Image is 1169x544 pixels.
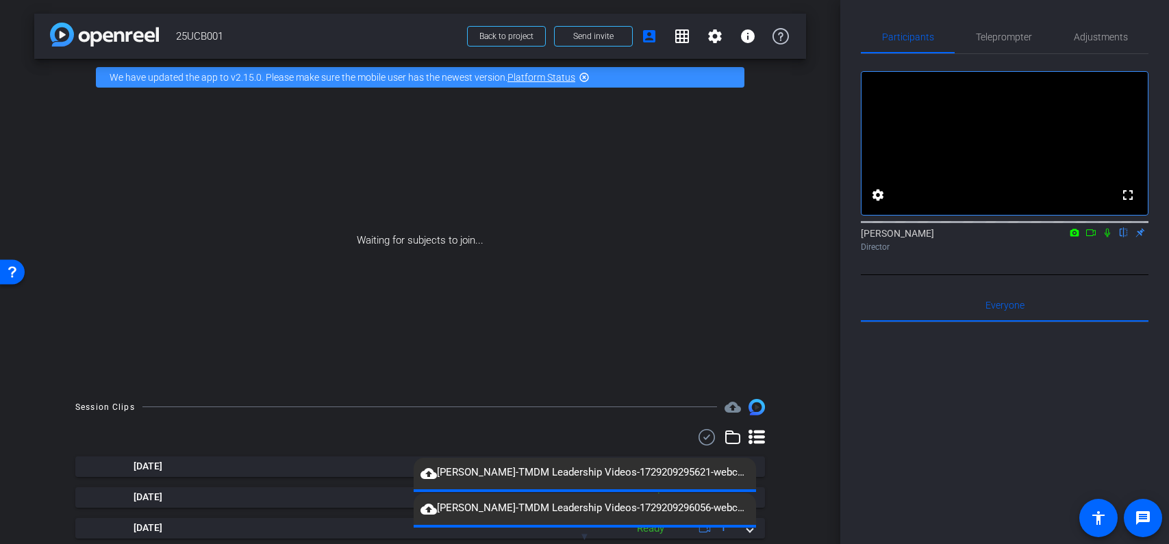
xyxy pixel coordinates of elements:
[75,456,765,477] mat-expansion-panel-header: thumb-nail[DATE]Ready1
[870,187,886,203] mat-icon: settings
[96,67,744,88] div: We have updated the app to v2.15.0. Please make sure the mobile user has the newest version.
[976,32,1032,42] span: Teleprompter
[134,459,162,474] span: [DATE]
[1074,32,1128,42] span: Adjustments
[88,487,118,508] img: thumb-nail
[134,490,162,504] span: [DATE]
[75,400,135,414] div: Session Clips
[420,501,437,517] mat-icon: cloud_upload
[749,399,765,415] img: Session clips
[725,399,741,415] span: Destinations for your clips
[674,28,690,44] mat-icon: grid_on
[720,521,726,535] span: 1
[882,32,934,42] span: Participants
[467,26,546,47] button: Back to project
[1120,187,1136,203] mat-icon: fullscreen
[176,23,459,50] span: 25UCB001
[420,465,437,482] mat-icon: cloud_upload
[479,31,533,41] span: Back to project
[414,500,756,517] span: [PERSON_NAME]-TMDM Leadership Videos-1729209296056-webcam
[414,465,756,481] span: [PERSON_NAME]-TMDM Leadership Videos-1729209295621-webcam
[861,241,1148,253] div: Director
[554,26,633,47] button: Send invite
[573,31,614,42] span: Send invite
[630,521,671,536] div: Ready
[134,521,162,535] span: [DATE]
[88,456,118,477] img: thumb-nail
[579,72,590,83] mat-icon: highlight_off
[75,518,765,539] mat-expansion-panel-header: thumb-nail[DATE]Ready1
[725,399,741,415] mat-icon: cloud_upload
[1116,226,1132,238] mat-icon: flip
[507,72,575,83] a: Platform Status
[579,530,590,543] span: ▼
[707,28,723,44] mat-icon: settings
[641,28,657,44] mat-icon: account_box
[1135,510,1151,526] mat-icon: message
[1090,510,1107,526] mat-icon: accessibility
[34,96,806,385] div: Waiting for subjects to join...
[88,518,118,539] img: thumb-nail
[861,226,1148,253] div: [PERSON_NAME]
[75,487,765,508] mat-expansion-panel-header: thumb-nail[DATE]Ready1
[50,23,159,47] img: app-logo
[985,300,1025,310] span: Everyone
[740,28,756,44] mat-icon: info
